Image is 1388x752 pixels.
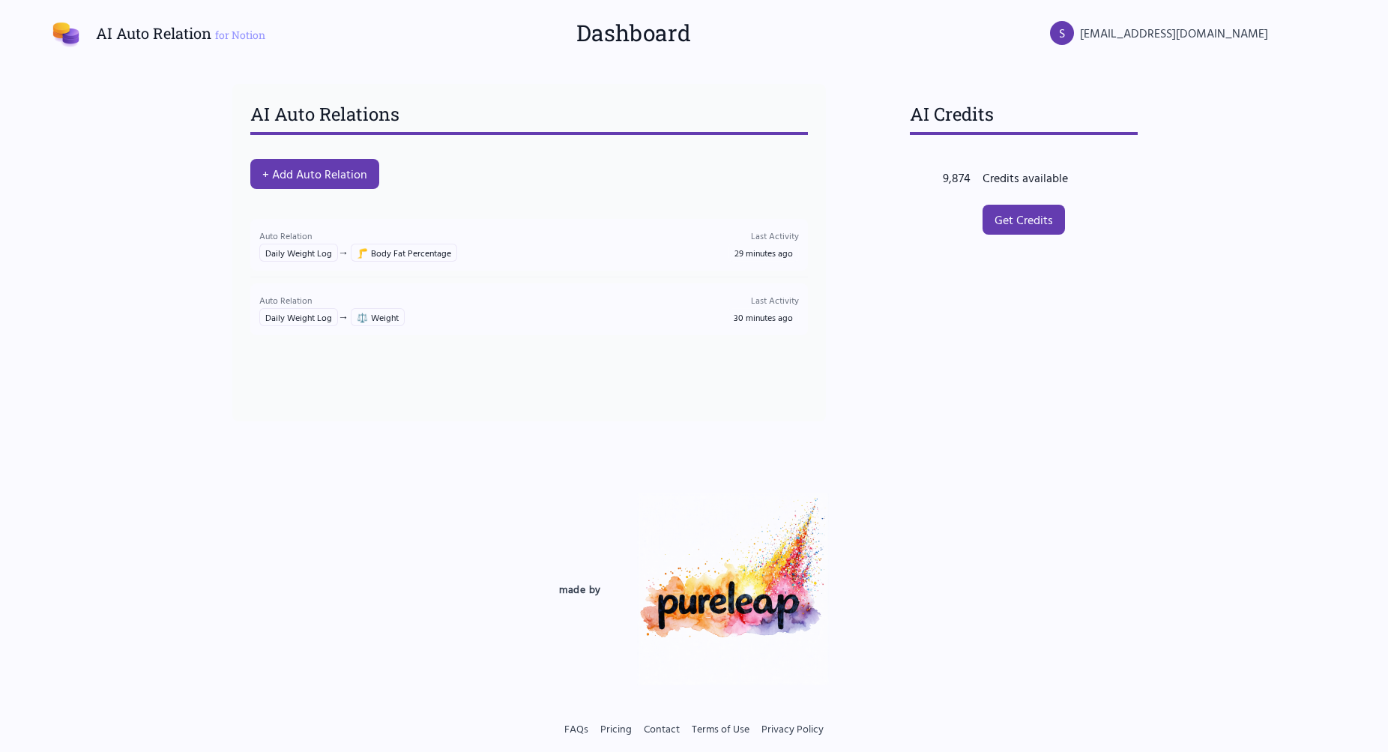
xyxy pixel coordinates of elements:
[983,169,1106,187] div: Credits available
[728,308,799,326] span: 30 minutes ago
[728,292,799,307] p: Last Activity
[728,228,799,243] p: Last Activity
[559,582,601,597] span: made by
[215,28,265,42] span: for Notion
[910,102,1138,135] h3: AI Credits
[920,169,983,187] div: 9,874
[48,15,265,51] a: AI Auto Relation for Notion
[48,15,84,51] img: AI Auto Relation Logo
[1080,24,1268,42] span: [EMAIL_ADDRESS][DOMAIN_NAME]
[259,292,405,307] p: Auto Relation
[250,159,379,189] button: + Add Auto Relation
[637,493,829,685] img: Pureleap Logo
[96,22,265,43] h1: AI Auto Relation
[351,244,457,262] span: Body Fat Percentage
[983,205,1065,235] a: Get Credits
[259,228,457,243] p: Auto Relation
[259,309,405,325] div: →
[692,721,749,736] a: Terms of Use
[761,721,824,736] a: Privacy Policy
[351,308,405,326] span: Weight
[357,247,368,259] span: 🦵
[564,721,588,736] a: FAQs
[357,311,368,323] span: ⚖️
[644,721,680,736] a: Contact
[1050,21,1074,45] div: S
[576,19,691,46] h2: Dashboard
[250,102,808,135] h3: AI Auto Relations
[259,244,338,262] span: Daily Weight Log
[259,308,338,326] span: Daily Weight Log
[600,721,632,736] a: Pricing
[728,244,799,262] span: 29 minutes ago
[259,244,457,260] div: →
